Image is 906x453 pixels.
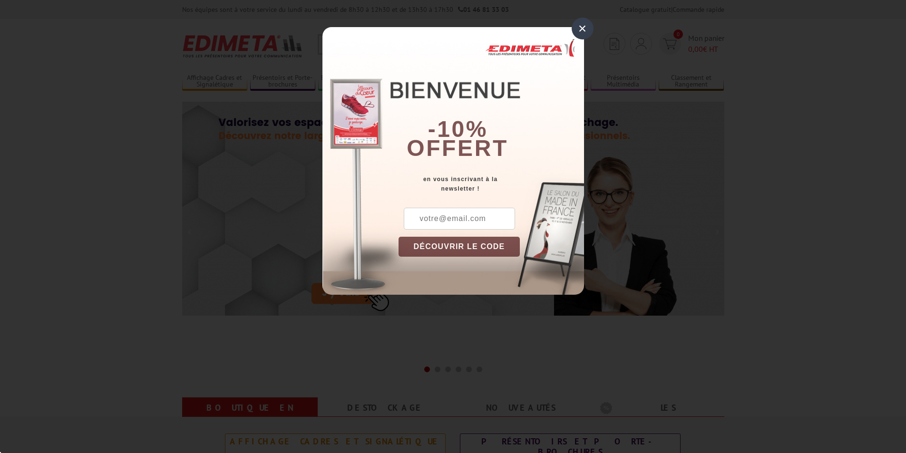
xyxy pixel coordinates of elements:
[407,135,508,161] font: offert
[404,208,515,230] input: votre@email.com
[428,116,488,142] b: -10%
[399,174,584,193] div: en vous inscrivant à la newsletter !
[572,18,594,39] div: ×
[399,237,520,257] button: DÉCOUVRIR LE CODE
